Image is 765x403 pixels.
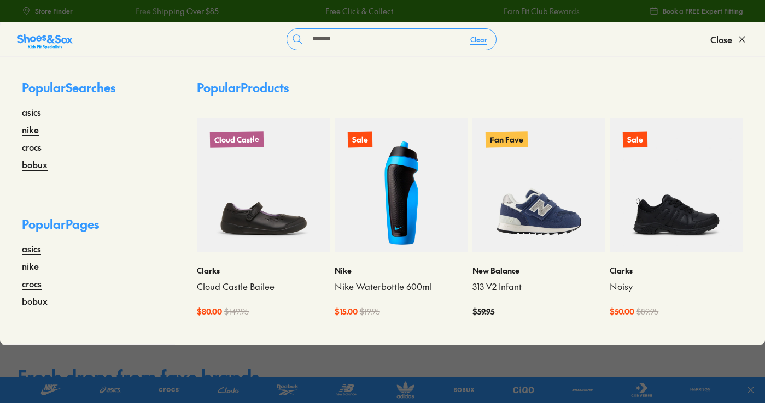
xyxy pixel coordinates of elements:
a: Free Click & Collect [317,5,385,17]
a: Free Shipping Over $85 [127,5,211,17]
span: $ 89.95 [636,306,658,317]
a: bobux [22,294,48,307]
a: nike [22,123,39,136]
p: Cloud Castle [210,131,264,148]
p: Clarks [197,265,330,276]
p: Sale [348,131,372,147]
a: Nike Waterbottle 600ml [335,281,468,293]
a: Sale [610,118,743,252]
a: Store Finder [22,1,73,21]
span: $ 50.00 [610,306,634,317]
a: bobux [22,158,48,171]
button: Clear [462,29,496,49]
a: Cloud Castle [197,118,330,252]
span: $ 149.95 [224,306,249,317]
a: crocs [22,140,42,153]
a: Sale [335,118,468,252]
span: $ 19.95 [360,306,380,317]
a: Earn Fit Club Rewards [495,5,571,17]
p: Clarks [610,265,743,276]
span: $ 80.00 [197,306,222,317]
a: asics [22,242,41,255]
a: crocs [22,277,42,290]
a: Noisy [610,281,743,293]
a: Shoes &amp; Sox [17,31,73,48]
a: Book a FREE Expert Fitting [650,1,743,21]
a: Cloud Castle Bailee [197,281,330,293]
span: $ 15.00 [335,306,358,317]
a: 313 V2 Infant [472,281,606,293]
p: New Balance [472,265,606,276]
p: Popular Pages [22,215,153,242]
p: Sale [623,131,647,147]
a: nike [22,259,39,272]
p: Fan Fave [485,131,527,147]
span: $ 59.95 [472,306,494,317]
a: Fan Fave [472,118,606,252]
p: Popular Products [197,79,289,97]
p: Nike [335,265,468,276]
button: Close [710,27,748,51]
img: SNS_Logo_Responsive.svg [17,33,73,50]
span: Book a FREE Expert Fitting [663,6,743,16]
a: asics [22,105,41,118]
p: Popular Searches [22,79,153,105]
span: Close [710,33,732,46]
span: Store Finder [35,6,73,16]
